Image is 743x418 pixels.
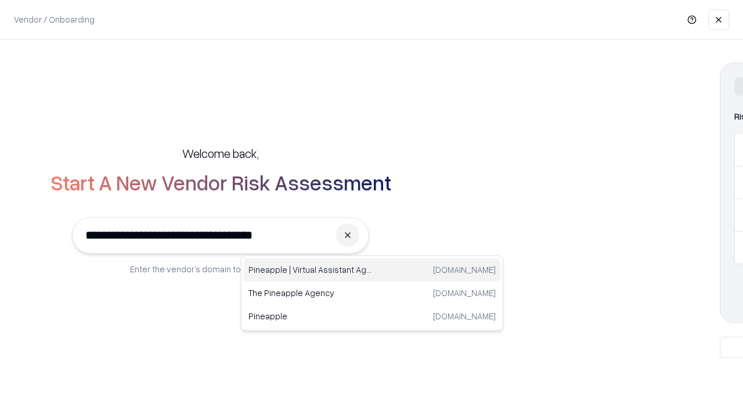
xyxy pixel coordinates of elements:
p: Vendor / Onboarding [14,13,95,26]
p: Pineapple [248,310,372,322]
div: Suggestions [241,255,503,331]
p: [DOMAIN_NAME] [433,287,496,299]
p: Enter the vendor’s domain to begin onboarding [130,263,311,275]
h5: Welcome back, [182,145,259,161]
p: [DOMAIN_NAME] [433,264,496,276]
p: Pineapple | Virtual Assistant Agency [248,264,372,276]
p: [DOMAIN_NAME] [433,310,496,322]
h2: Start A New Vendor Risk Assessment [51,171,391,194]
p: The Pineapple Agency [248,287,372,299]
